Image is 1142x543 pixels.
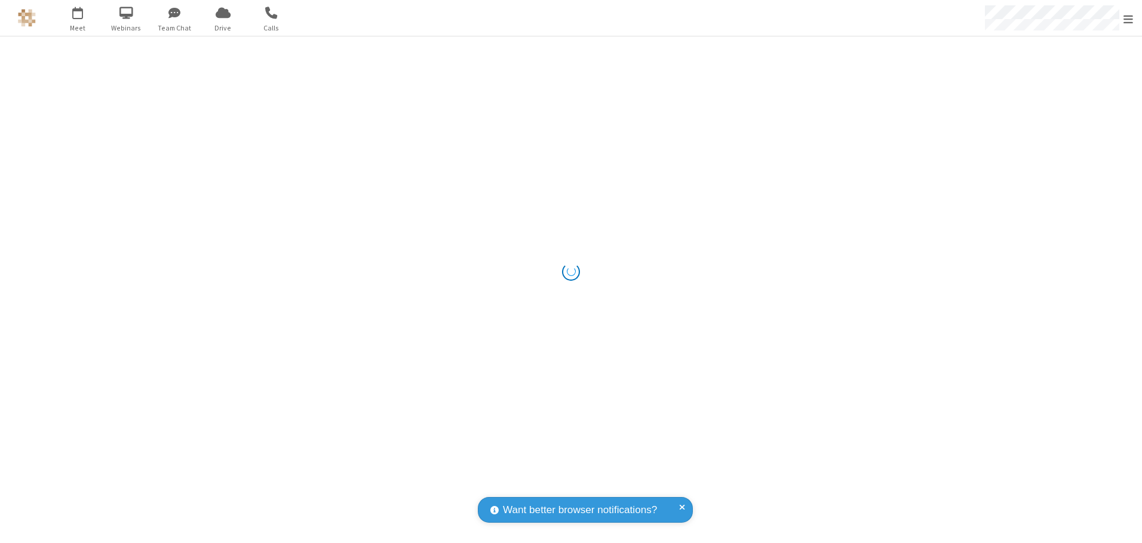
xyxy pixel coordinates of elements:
[152,23,197,33] span: Team Chat
[56,23,100,33] span: Meet
[104,23,149,33] span: Webinars
[249,23,294,33] span: Calls
[503,502,657,518] span: Want better browser notifications?
[201,23,245,33] span: Drive
[18,9,36,27] img: QA Selenium DO NOT DELETE OR CHANGE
